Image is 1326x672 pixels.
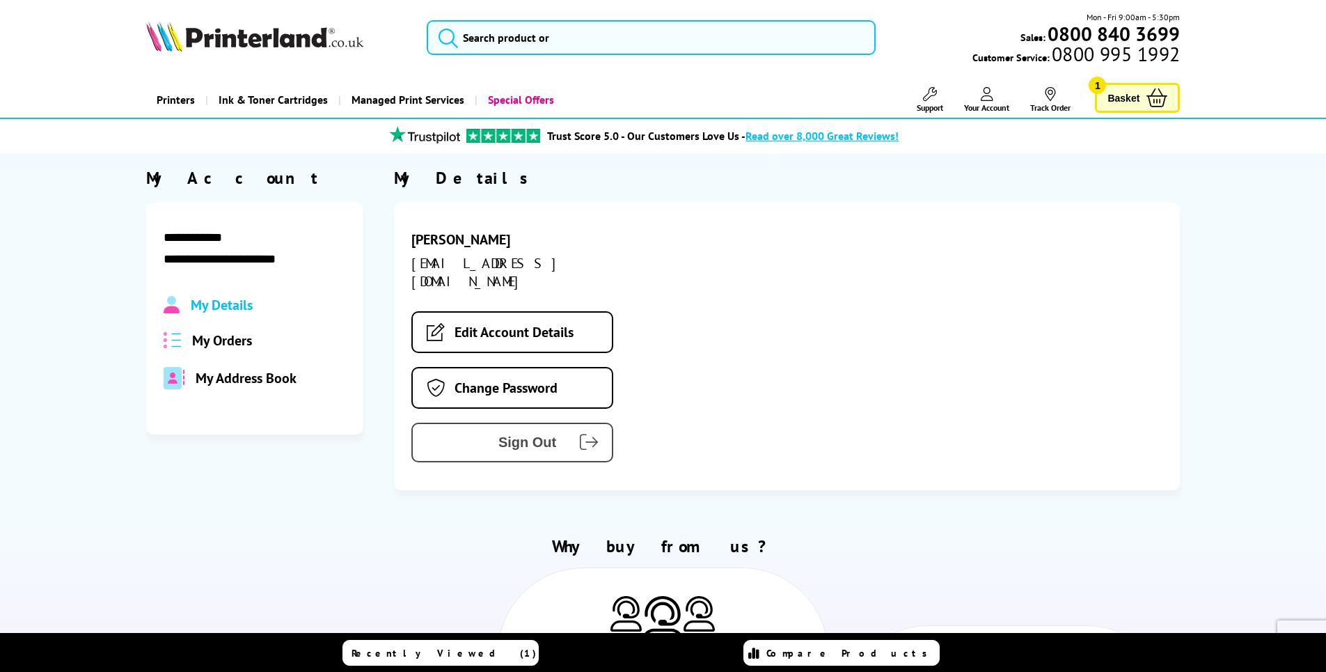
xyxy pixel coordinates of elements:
[394,167,1180,189] div: My Details
[411,230,659,249] div: [PERSON_NAME]
[146,21,410,54] a: Printerland Logo
[192,331,252,350] span: My Orders
[766,647,935,659] span: Compare Products
[1045,27,1180,40] a: 0800 840 3699
[964,102,1009,113] span: Your Account
[917,102,943,113] span: Support
[684,596,715,632] img: Printer Experts
[205,82,338,118] a: Ink & Toner Cartridges
[434,435,556,451] span: Sign Out
[964,87,1009,113] a: Your Account
[383,126,466,143] img: trustpilot rating
[411,423,613,462] button: Sign Out
[411,311,613,353] a: Edit Account Details
[1030,87,1071,113] a: Track Order
[972,47,1180,64] span: Customer Service:
[1089,77,1106,94] span: 1
[466,129,540,143] img: trustpilot rating
[146,167,363,189] div: My Account
[1107,88,1139,107] span: Basket
[642,596,684,644] img: Printer Experts
[1020,31,1045,44] span: Sales:
[1087,10,1180,24] span: Mon - Fri 9:00am - 5:30pm
[743,640,940,666] a: Compare Products
[352,647,537,659] span: Recently Viewed (1)
[917,87,943,113] a: Support
[745,129,899,143] span: Read over 8,000 Great Reviews!
[1095,83,1180,113] a: Basket 1
[1048,21,1180,47] b: 0800 840 3699
[411,367,613,409] a: Change Password
[338,82,475,118] a: Managed Print Services
[1050,47,1180,61] span: 0800 995 1992
[547,129,899,143] a: Trust Score 5.0 - Our Customers Love Us -Read over 8,000 Great Reviews!
[146,21,363,52] img: Printerland Logo
[164,332,182,348] img: all-order.svg
[475,82,565,118] a: Special Offers
[610,596,642,632] img: Printer Experts
[146,82,205,118] a: Printers
[164,367,184,389] img: address-book-duotone-solid.svg
[164,296,180,314] img: Profile.svg
[191,296,253,314] span: My Details
[146,536,1181,557] h2: Why buy from us?
[411,254,659,290] div: [EMAIL_ADDRESS][DOMAIN_NAME]
[219,82,328,118] span: Ink & Toner Cartridges
[342,640,539,666] a: Recently Viewed (1)
[196,369,297,387] span: My Address Book
[427,20,876,55] input: Search product or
